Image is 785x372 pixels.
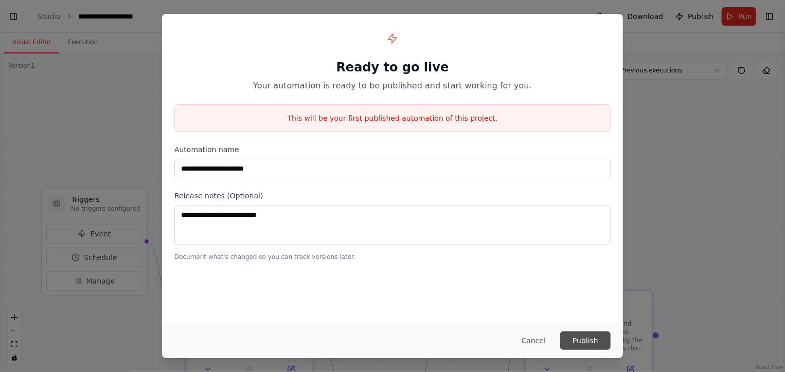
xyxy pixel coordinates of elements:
[513,331,554,350] button: Cancel
[175,113,610,123] p: This will be your first published automation of this project.
[560,331,611,350] button: Publish
[174,144,611,155] label: Automation name
[174,59,611,76] h1: Ready to go live
[174,80,611,92] p: Your automation is ready to be published and start working for you.
[174,253,611,261] p: Document what's changed so you can track versions later.
[174,191,611,201] label: Release notes (Optional)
